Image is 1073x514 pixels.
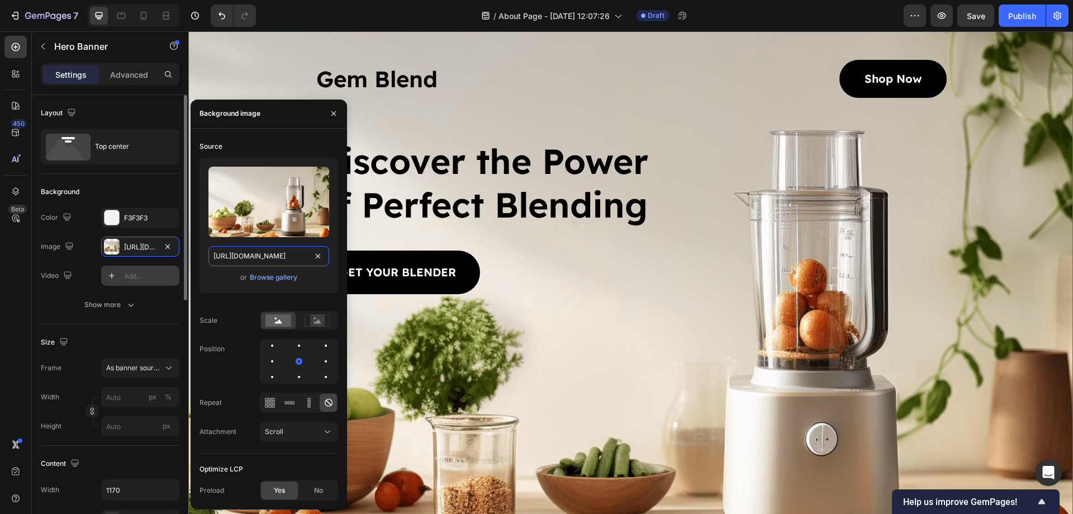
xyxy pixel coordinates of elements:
[903,497,1035,507] span: Help us improve GemPages!
[162,390,175,404] button: px
[54,40,149,53] p: Hero Banner
[208,246,329,266] input: https://example.com/image.jpg
[11,119,27,128] div: 450
[265,427,283,436] span: Scroll
[106,363,161,373] span: As banner source
[188,31,1073,514] iframe: To enrich screen reader interactions, please activate Accessibility in Grammarly extension settings
[8,205,27,214] div: Beta
[41,295,179,315] button: Show more
[165,392,172,402] div: %
[676,39,733,56] p: Shop Now
[4,4,83,27] button: 7
[41,268,74,284] div: Video
[124,242,156,252] div: [URL][DOMAIN_NAME]
[240,271,247,284] span: or
[146,390,159,404] button: %
[200,398,222,408] div: Repeat
[1035,459,1062,486] div: Open Intercom Messenger
[41,421,61,431] label: Height
[101,387,179,407] input: px%
[41,335,70,350] div: Size
[101,416,179,436] input: px
[41,456,82,471] div: Content
[73,9,78,22] p: 7
[127,107,472,196] h2: Discover the Power of Perfect Blending
[55,69,87,81] p: Settings
[200,464,243,474] div: Optimize LCP
[999,4,1046,27] button: Publish
[151,233,268,249] p: GET YOUR BLENDER
[967,11,985,21] span: Save
[648,11,664,21] span: Draft
[200,344,225,354] div: Position
[314,485,323,496] span: No
[41,392,59,402] label: Width
[1008,10,1036,22] div: Publish
[41,187,79,197] div: Background
[249,272,298,283] button: Browse gallery
[41,363,61,373] label: Frame
[274,485,285,496] span: Yes
[95,134,163,159] div: Top center
[903,495,1048,508] button: Show survey - Help us improve GemPages!
[124,271,177,281] div: Add...
[101,358,179,378] button: As banner source
[250,272,297,282] div: Browse gallery
[957,4,994,27] button: Save
[41,485,59,495] div: Width
[41,106,78,121] div: Layout
[124,213,177,223] div: F3F3F3
[200,427,236,437] div: Attachment
[110,69,148,81] p: Advanced
[200,485,224,496] div: Preload
[102,480,179,500] input: Auto
[163,422,170,430] span: px
[127,219,292,263] a: GET YOUR BLENDER
[149,392,156,402] div: px
[498,10,610,22] span: About Page - [DATE] 12:07:26
[260,422,338,442] button: Scroll
[200,109,260,119] div: Background image
[84,299,136,310] div: Show more
[211,4,256,27] div: Undo/Redo
[200,142,222,152] div: Source
[493,10,496,22] span: /
[208,167,329,237] img: preview-image
[41,210,74,225] div: Color
[41,239,76,254] div: Image
[200,315,217,326] div: Scale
